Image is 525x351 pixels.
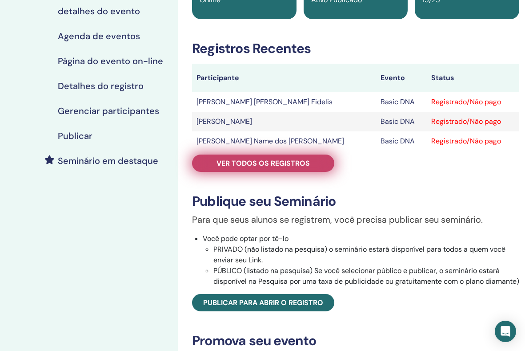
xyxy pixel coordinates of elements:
[213,244,519,265] li: PRIVADO (não listado na pesquisa) o seminário estará disponível para todos a quem você enviar seu...
[58,6,140,16] h4: detalhes do evento
[192,333,519,349] h3: Promova seu evento
[203,298,323,307] span: Publicar para abrir o registro
[376,112,427,131] td: Basic DNA
[192,64,376,92] th: Participante
[192,41,519,57] h3: Registros Recentes
[376,131,427,151] td: Basic DNA
[58,106,159,116] h4: Gerenciar participantes
[192,213,519,226] p: Para que seus alunos se registrem, você precisa publicar seu seminário.
[192,193,519,209] h3: Publique seu Seminário
[431,136,515,147] div: Registrado/Não pago
[431,97,515,107] div: Registrado/Não pago
[192,294,334,311] a: Publicar para abrir o registro
[58,56,163,66] h4: Página do evento on-line
[427,64,519,92] th: Status
[58,81,144,91] h4: Detalhes do registro
[58,131,92,141] h4: Publicar
[203,233,519,287] li: Você pode optar por tê-lo
[376,64,427,92] th: Evento
[216,159,310,168] span: Ver todos os registros
[192,131,376,151] td: [PERSON_NAME] Name dos [PERSON_NAME]
[431,116,515,127] div: Registrado/Não pago
[213,265,519,287] li: PÚBLICO (listado na pesquisa) Se você selecionar público e publicar, o seminário estará disponíve...
[192,112,376,131] td: [PERSON_NAME]
[58,155,158,166] h4: Seminário em destaque
[58,31,140,41] h4: Agenda de eventos
[192,92,376,112] td: [PERSON_NAME] [PERSON_NAME] Fidelis
[495,321,516,342] div: Open Intercom Messenger
[376,92,427,112] td: Basic DNA
[192,155,334,172] a: Ver todos os registros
